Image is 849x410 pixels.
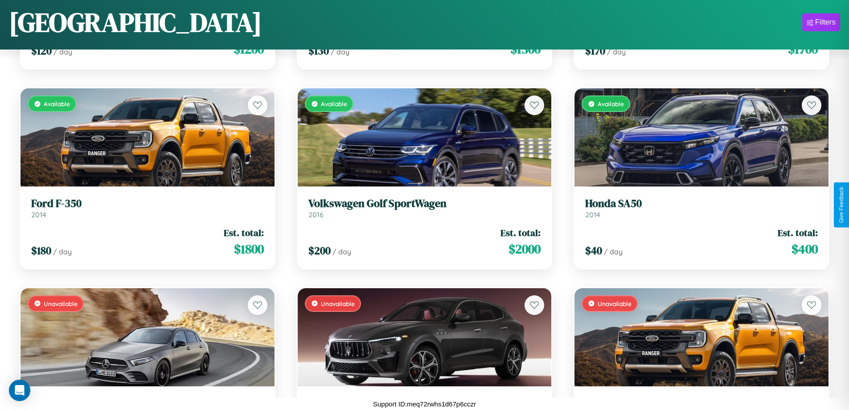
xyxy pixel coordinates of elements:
[308,197,541,210] h3: Volkswagen Golf SportWagen
[509,240,541,258] span: $ 2000
[31,43,52,58] span: $ 120
[9,4,262,41] h1: [GEOGRAPHIC_DATA]
[373,398,476,410] p: Support ID: meq72rwhs1d67p6cczr
[778,226,818,239] span: Est. total:
[802,13,840,31] button: Filters
[585,210,600,219] span: 2014
[234,240,264,258] span: $ 1800
[31,397,264,410] h3: Mercedes 260
[604,247,623,256] span: / day
[44,100,70,108] span: Available
[815,18,836,27] div: Filters
[585,43,605,58] span: $ 170
[321,100,347,108] span: Available
[332,247,351,256] span: / day
[585,197,818,210] h3: Honda SA50
[308,397,541,410] h3: Maserati Ghibli
[607,47,626,56] span: / day
[598,100,624,108] span: Available
[500,226,541,239] span: Est. total:
[31,243,51,258] span: $ 180
[331,47,349,56] span: / day
[838,187,845,223] div: Give Feedback
[585,197,818,219] a: Honda SA502014
[53,47,72,56] span: / day
[308,43,329,58] span: $ 130
[53,247,72,256] span: / day
[585,397,818,410] h3: Ford Bronco II
[9,380,30,401] div: Open Intercom Messenger
[321,300,355,307] span: Unavailable
[308,243,331,258] span: $ 200
[510,40,541,58] span: $ 1300
[234,40,264,58] span: $ 1200
[44,300,78,307] span: Unavailable
[31,197,264,210] h3: Ford F-350
[585,243,602,258] span: $ 40
[598,300,632,307] span: Unavailable
[31,210,46,219] span: 2014
[308,197,541,219] a: Volkswagen Golf SportWagen2016
[31,197,264,219] a: Ford F-3502014
[788,40,818,58] span: $ 1700
[308,210,324,219] span: 2016
[224,226,264,239] span: Est. total:
[792,240,818,258] span: $ 400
